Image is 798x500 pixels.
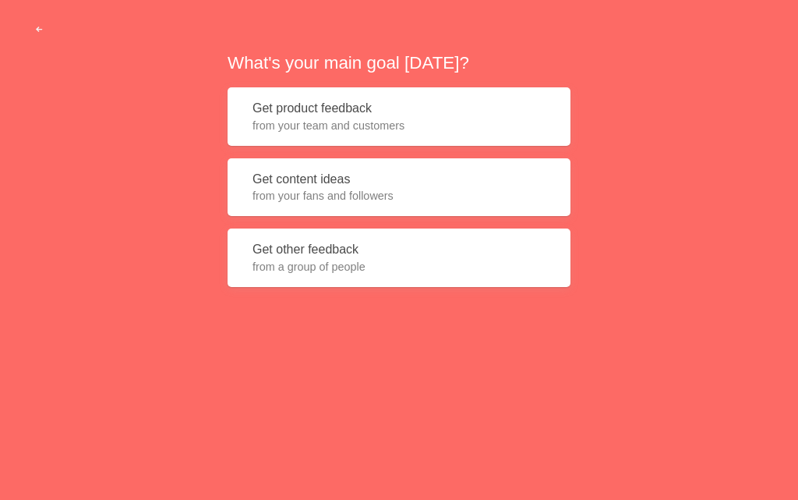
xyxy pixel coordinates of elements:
h2: What's your main goal [DATE]? [228,51,570,75]
span: from your team and customers [252,118,546,133]
span: from your fans and followers [252,188,546,204]
button: Get other feedbackfrom a group of people [228,229,570,287]
button: Get product feedbackfrom your team and customers [228,87,570,146]
button: Get content ideasfrom your fans and followers [228,158,570,217]
span: from a group of people [252,259,546,275]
